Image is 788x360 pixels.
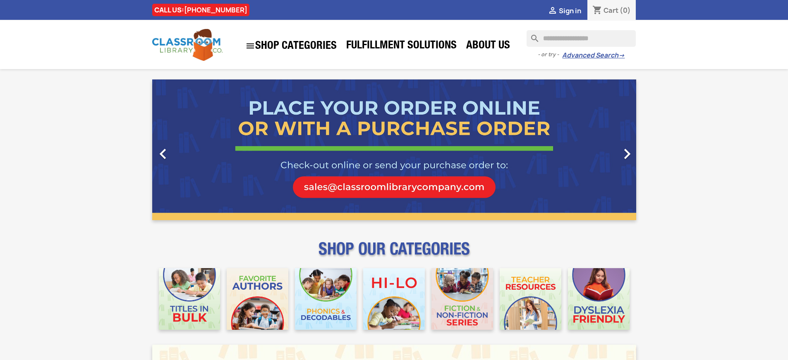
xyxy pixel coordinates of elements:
span: Sign in [559,6,581,15]
img: CLC_Dyslexia_Mobile.jpg [568,268,630,330]
a: Advanced Search→ [562,51,625,60]
a: [PHONE_NUMBER] [184,5,247,14]
img: CLC_Teacher_Resources_Mobile.jpg [500,268,561,330]
a:  Sign in [548,6,581,15]
i:  [153,144,173,164]
a: Fulfillment Solutions [342,38,461,55]
a: Next [563,79,636,220]
i: search [527,30,537,40]
ul: Carousel container [152,79,636,220]
div: CALL US: [152,4,249,16]
img: CLC_Phonics_And_Decodables_Mobile.jpg [295,268,357,330]
span: - or try - [538,50,562,59]
span: (0) [620,6,631,15]
i: shopping_cart [592,6,602,16]
img: CLC_Favorite_Authors_Mobile.jpg [227,268,288,330]
p: SHOP OUR CATEGORIES [152,247,636,262]
img: Classroom Library Company [152,29,223,61]
i:  [617,144,637,164]
a: SHOP CATEGORIES [241,37,341,55]
input: Search [527,30,636,47]
img: CLC_Fiction_Nonfiction_Mobile.jpg [431,268,493,330]
i:  [548,6,558,16]
i:  [245,41,255,51]
img: CLC_Bulk_Mobile.jpg [159,268,220,330]
img: CLC_HiLo_Mobile.jpg [363,268,425,330]
span: Cart [604,6,618,15]
a: About Us [462,38,514,55]
a: Previous [152,79,225,220]
span: → [618,51,625,60]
